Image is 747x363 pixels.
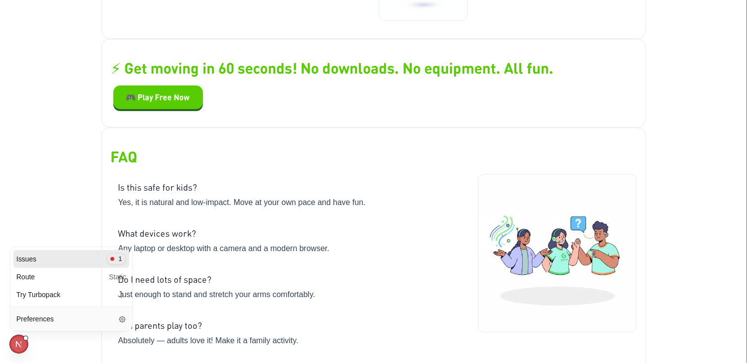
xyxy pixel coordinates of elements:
div: Yes, it is natural and low-impact. Move at your own pace and have fun. [118,197,461,208]
h2: FAQ [111,146,637,168]
div: Any laptop or desktop with a camera and a modern browser. [118,243,461,255]
div: Is this safe for kids? [118,180,461,194]
div: Can parents play too? [118,318,461,332]
img: Support and FAQ assistance [478,174,637,332]
button: 🎮 Play Free Now [113,85,203,109]
div: What devices work? [118,226,461,240]
div: Do I need lots of space? [118,272,461,286]
h2: ⚡ Get moving in 60 seconds! No downloads. No equipment. All fun. [111,57,637,79]
div: Just enough to stand and stretch your arms comfortably. [118,289,461,301]
div: Absolutely — adults love it! Make it a family activity. [118,335,461,347]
